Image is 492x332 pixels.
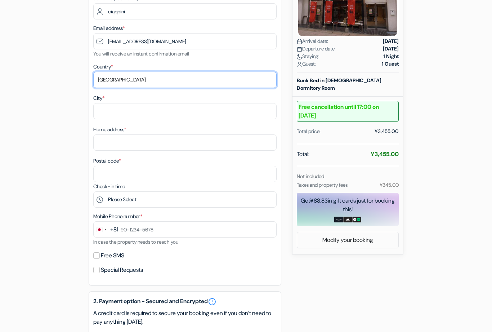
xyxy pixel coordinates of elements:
div: Total price: [297,128,321,135]
input: Enter email address [93,33,277,49]
label: Postal code [93,157,121,165]
img: calendar.svg [297,39,302,44]
span: Departure date: [297,45,336,53]
div: Get in gift cards just for booking this! [297,196,399,214]
label: Mobile Phone number [93,213,142,220]
small: You will receive an instant confirmation email [93,50,189,57]
b: Free cancellation until 17:00 on [DATE] [297,101,399,122]
span: Staying: [297,53,319,60]
span: Arrival date: [297,37,328,45]
div: +81 [110,225,118,234]
small: Taxes and property fees: [297,182,349,188]
h5: 2. Payment option - Secured and Encrypted [93,297,277,306]
strong: [DATE] [383,37,399,45]
strong: 1 Guest [382,60,399,68]
a: error_outline [208,297,216,306]
input: Enter last name [93,3,277,19]
label: Free SMS [101,251,124,261]
label: Home address [93,126,126,133]
img: uber-uber-eats-card.png [352,217,361,222]
b: Bunk Bed in [DEMOGRAPHIC_DATA] Dormitory Room [297,77,381,91]
button: Change country, selected Japan (+81) [94,222,118,237]
img: user_icon.svg [297,62,302,67]
small: ¥345.00 [380,182,399,188]
small: Not included [297,173,324,180]
strong: [DATE] [383,45,399,53]
strong: 1 Night [383,53,399,60]
img: moon.svg [297,54,302,59]
p: A credit card is required to secure your booking even if you don’t need to pay anything [DATE]. [93,309,277,326]
label: City [93,94,104,102]
label: Country [93,63,113,71]
a: Modify your booking [297,233,398,247]
img: calendar.svg [297,47,302,52]
label: Email address [93,25,125,32]
input: 90-1234-5678 [93,221,277,238]
img: adidas-card.png [343,217,352,222]
span: Total: [297,150,309,159]
div: ¥3,455.00 [375,128,399,135]
strong: ¥3,455.00 [371,150,399,158]
img: amazon-card-no-text.png [334,217,343,222]
small: In case the property needs to reach you [93,239,178,245]
label: Check-in time [93,183,125,190]
span: ¥88.83 [310,197,328,204]
span: Guest: [297,60,316,68]
label: Special Requests [101,265,143,275]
